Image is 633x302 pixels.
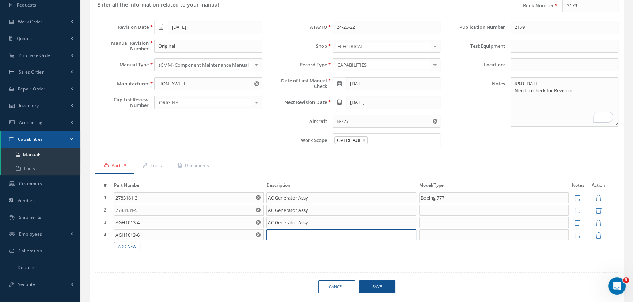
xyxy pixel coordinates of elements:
span: OVERHAUL [334,136,368,144]
button: Reset [253,77,262,90]
label: Aircraft [268,119,327,124]
span: Repair Order [18,86,46,92]
label: Publication Number [446,24,505,30]
th: Model/Type [418,181,571,191]
span: Requests [17,2,36,8]
label: Manual Revision Number [90,40,149,51]
label: Notes [446,77,505,127]
span: Purchase Order [19,52,52,58]
label: Location: [446,62,505,67]
span: Inventory [19,102,39,109]
span: Capabilities [18,136,43,142]
label: Date of Last Manual Check [268,78,327,89]
span: Security [18,281,35,287]
span: Employees [19,231,42,237]
label: Book Number [509,2,557,9]
button: Reset [254,192,264,203]
span: CAPABILITIES [336,61,431,69]
span: Sales Order [19,69,44,75]
button: Reset [254,205,264,216]
textarea: To enrich screen reader interactions, please activate Accessibility in Grammarly extension settings [511,77,618,127]
span: 3 [623,277,629,283]
strong: 4 [104,232,106,238]
th: Description [265,181,418,191]
span: × [362,136,365,144]
span: Defaults [18,264,35,271]
span: Vendors [18,197,35,204]
span: Accounting [19,119,43,125]
a: Documents [169,159,216,174]
strong: 3 [104,219,106,225]
label: Test Equipment [446,43,505,49]
span: Customers [19,181,42,187]
th: Part Number [113,181,265,191]
label: ATA/TO [268,24,327,30]
strong: 2 [104,207,106,213]
input: Search for option [368,136,436,144]
svg: Reset [256,220,261,225]
span: Work Order [18,19,43,25]
a: Add New [114,242,140,252]
a: Remove [595,221,602,227]
span: Quotes [17,35,32,42]
span: ELECTRICAL [336,43,431,50]
label: Shop [268,43,327,49]
a: Manuals [1,148,80,162]
a: Cancel [318,280,355,293]
label: Next Revision Date [268,100,327,105]
span: Shipments [19,214,42,220]
th: Notes [570,181,585,191]
th: Action [585,181,611,191]
button: Remove option [362,137,365,143]
label: Record Type [268,62,327,67]
span: Calibration [19,248,42,254]
span: (CMM) Component Maintenance Manual [157,61,252,69]
iframe: Intercom live chat [608,277,626,295]
span: ORIGINAL [157,99,252,106]
label: Work Scope [268,138,327,143]
svg: Reset [256,195,261,200]
span: Save [359,280,395,293]
label: Cap List Review Number [90,97,149,108]
button: Reset [254,217,264,228]
label: Revision Date [90,24,149,30]
label: Manufacturer [90,81,149,86]
button: Reset [431,115,440,128]
a: Parts * [95,159,134,174]
a: Remove [595,196,602,202]
svg: Reset [256,232,261,237]
button: Reset [254,229,264,240]
svg: Reset [254,81,259,86]
a: Tools [134,159,169,174]
svg: Reset [433,119,437,124]
th: # [102,181,113,191]
label: Manual Type [90,62,149,67]
a: Capabilities [1,131,80,148]
a: Tools [1,162,80,175]
a: Remove [595,233,602,239]
strong: 1 [104,194,106,201]
a: Remove [595,208,602,214]
svg: Reset [256,208,261,212]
